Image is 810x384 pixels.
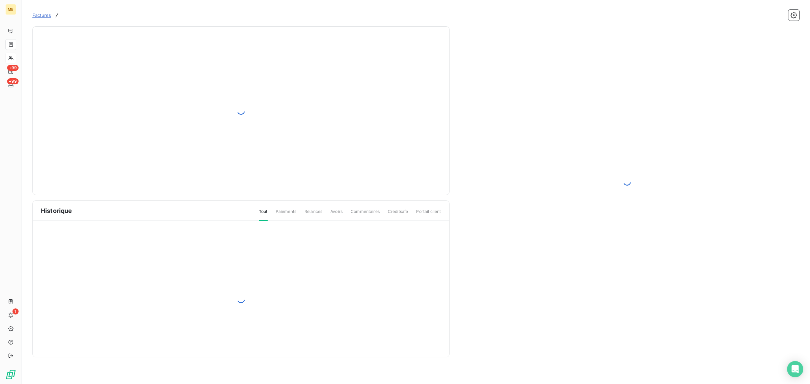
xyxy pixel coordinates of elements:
span: Avoirs [330,209,343,220]
div: ME [5,4,16,15]
div: Open Intercom Messenger [787,361,803,377]
a: Factures [32,12,51,19]
img: Logo LeanPay [5,369,16,380]
span: Portail client [416,209,441,220]
span: Tout [259,209,268,221]
span: 1 [12,308,19,314]
span: Historique [41,206,72,215]
span: +99 [7,65,19,71]
span: Factures [32,12,51,18]
span: Creditsafe [388,209,408,220]
span: +99 [7,78,19,84]
span: Paiements [276,209,296,220]
span: Relances [304,209,322,220]
span: Commentaires [351,209,380,220]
